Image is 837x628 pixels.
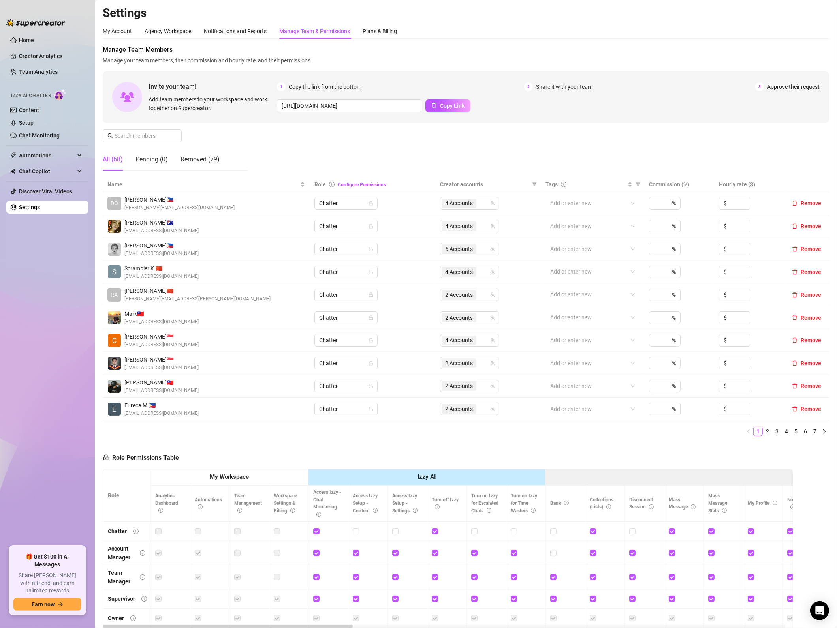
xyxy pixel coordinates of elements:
[277,82,286,91] span: 1
[107,133,113,139] span: search
[108,594,135,603] div: Supervisor
[124,364,199,371] span: [EMAIL_ADDRESS][DOMAIN_NAME]
[124,227,199,234] span: [EMAIL_ADDRESS][DOMAIN_NAME]
[369,361,373,366] span: lock
[19,107,39,113] a: Content
[124,195,235,204] span: [PERSON_NAME] 🇵🇭
[490,338,495,343] span: team
[445,313,473,322] span: 2 Accounts
[108,243,121,256] img: Audrey Elaine
[442,381,476,391] span: 2 Accounts
[108,614,124,622] div: Owner
[413,508,418,513] span: info-circle
[234,493,262,514] span: Team Management
[490,270,495,274] span: team
[103,56,829,65] span: Manage your team members, their commission and hourly rate, and their permissions.
[801,292,821,298] span: Remove
[290,508,295,513] span: info-circle
[490,201,495,206] span: team
[103,454,109,461] span: lock
[319,334,373,346] span: Chatter
[753,427,763,436] li: 1
[792,292,798,298] span: delete
[369,384,373,388] span: lock
[313,489,341,517] span: Access Izzy - Chat Monitoring
[445,405,473,413] span: 2 Accounts
[124,387,199,394] span: [EMAIL_ADDRESS][DOMAIN_NAME]
[369,292,373,297] span: lock
[198,504,203,509] span: info-circle
[490,384,495,388] span: team
[124,250,199,257] span: [EMAIL_ADDRESS][DOMAIN_NAME]
[792,269,798,275] span: delete
[636,182,640,187] span: filter
[445,222,473,231] span: 4 Accounts
[442,358,476,368] span: 2 Accounts
[445,245,473,253] span: 6 Accounts
[767,82,820,91] span: Approve their request
[158,508,163,513] span: info-circle
[103,469,150,522] th: Role
[418,473,436,480] strong: Izzy AI
[801,269,821,275] span: Remove
[133,529,139,534] span: info-circle
[195,497,222,510] span: Automations
[319,403,373,415] span: Chatter
[10,169,15,174] img: Chat Copilot
[789,221,824,231] button: Remove
[19,165,75,178] span: Chat Copilot
[141,596,147,602] span: info-circle
[789,336,824,345] button: Remove
[754,427,762,436] a: 1
[820,427,829,436] button: right
[792,337,798,343] span: delete
[19,188,72,195] a: Discover Viral Videos
[792,315,798,320] span: delete
[108,334,121,347] img: Charlotte Acogido
[369,407,373,411] span: lock
[369,315,373,320] span: lock
[155,493,178,514] span: Analytics Dashboard
[316,512,321,517] span: info-circle
[124,378,199,387] span: [PERSON_NAME] 🇹🇼
[810,601,829,620] div: Open Intercom Messenger
[108,357,121,370] img: Kyle Rodriguez
[353,493,378,514] span: Access Izzy Setup - Content
[103,45,829,54] span: Manage Team Members
[124,355,199,364] span: [PERSON_NAME] 🇸🇬
[442,244,476,254] span: 6 Accounts
[746,429,751,434] span: left
[787,497,814,510] span: Notifications
[19,149,75,162] span: Automations
[149,95,274,112] span: Add team members to your workspace and work together on Supercreator.
[445,336,473,345] span: 4 Accounts
[107,180,299,189] span: Name
[19,120,34,126] a: Setup
[442,336,476,345] span: 4 Accounts
[319,289,373,301] span: Chatter
[530,178,538,190] span: filter
[124,318,199,326] span: [EMAIL_ADDRESS][DOMAIN_NAME]
[755,82,764,91] span: 3
[103,453,179,463] h5: Role Permissions Table
[11,92,51,99] span: Izzy AI Chatter
[124,273,199,280] span: [EMAIL_ADDRESS][DOMAIN_NAME]
[669,497,696,510] span: Mass Message
[108,220,121,233] img: deia jane boiser
[103,6,829,21] h2: Settings
[792,201,798,206] span: delete
[392,493,418,514] span: Access Izzy Setup - Settings
[13,598,81,611] button: Earn nowarrow-right
[822,429,827,434] span: right
[442,313,476,322] span: 2 Accounts
[789,313,824,322] button: Remove
[19,69,58,75] a: Team Analytics
[789,199,824,208] button: Remove
[115,131,171,140] input: Search members
[369,270,373,274] span: lock
[471,493,498,514] span: Turn on Izzy for Escalated Chats
[103,177,310,192] th: Name
[124,218,199,227] span: [PERSON_NAME] 🇦🇺
[124,241,199,250] span: [PERSON_NAME] 🇵🇭
[691,504,696,509] span: info-circle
